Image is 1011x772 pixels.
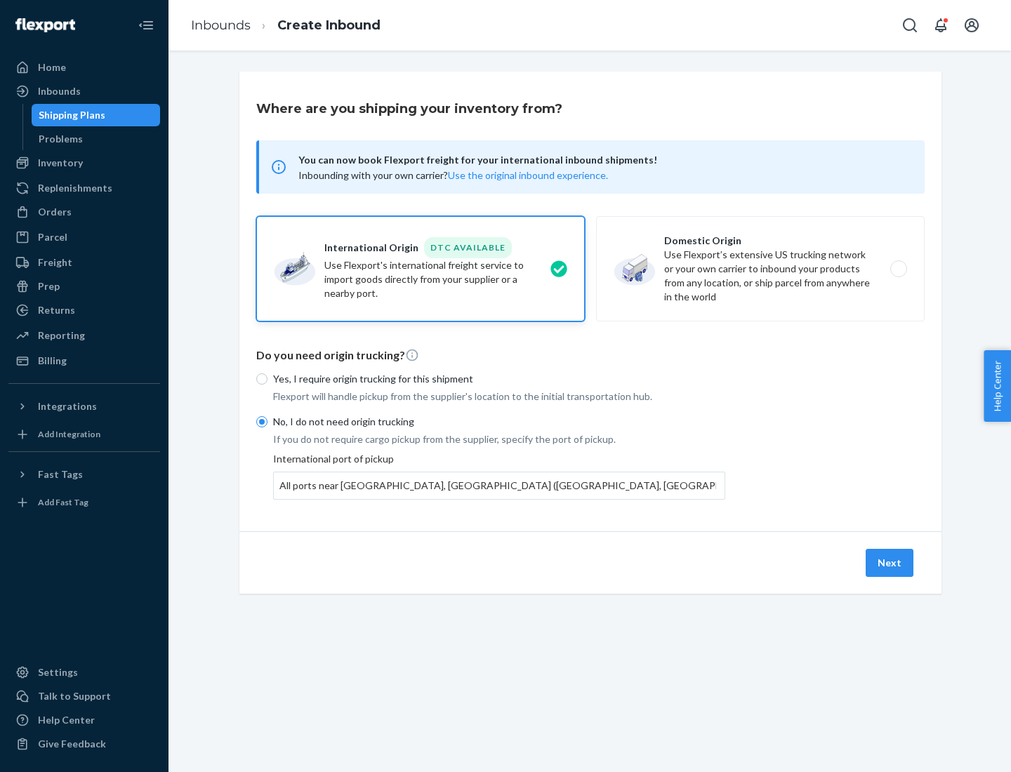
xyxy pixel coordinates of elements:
[38,354,67,368] div: Billing
[38,255,72,269] div: Freight
[38,328,85,342] div: Reporting
[38,737,106,751] div: Give Feedback
[8,251,160,274] a: Freight
[32,128,161,150] a: Problems
[39,108,105,122] div: Shipping Plans
[927,11,955,39] button: Open notifications
[38,84,81,98] div: Inbounds
[273,415,725,429] p: No, I do not need origin trucking
[8,275,160,298] a: Prep
[958,11,986,39] button: Open account menu
[38,156,83,170] div: Inventory
[38,303,75,317] div: Returns
[8,56,160,79] a: Home
[448,168,608,182] button: Use the original inbound experience.
[38,428,100,440] div: Add Integration
[8,685,160,707] a: Talk to Support
[8,152,160,174] a: Inventory
[8,80,160,102] a: Inbounds
[38,689,111,703] div: Talk to Support
[8,299,160,321] a: Returns
[256,347,925,364] p: Do you need origin trucking?
[38,279,60,293] div: Prep
[277,18,381,33] a: Create Inbound
[8,226,160,248] a: Parcel
[38,181,112,195] div: Replenishments
[132,11,160,39] button: Close Navigation
[8,201,160,223] a: Orders
[298,169,608,181] span: Inbounding with your own carrier?
[8,177,160,199] a: Replenishments
[8,709,160,731] a: Help Center
[273,372,725,386] p: Yes, I require origin trucking for this shipment
[8,395,160,418] button: Integrations
[38,60,66,74] div: Home
[8,324,160,347] a: Reporting
[866,549,913,577] button: Next
[8,423,160,446] a: Add Integration
[38,496,88,508] div: Add Fast Tag
[273,452,725,500] div: International port of pickup
[256,100,562,118] h3: Where are you shipping your inventory from?
[273,390,725,404] p: Flexport will handle pickup from the supplier's location to the initial transportation hub.
[38,399,97,413] div: Integrations
[8,463,160,486] button: Fast Tags
[984,350,1011,422] button: Help Center
[15,18,75,32] img: Flexport logo
[38,205,72,219] div: Orders
[8,733,160,755] button: Give Feedback
[8,491,160,514] a: Add Fast Tag
[191,18,251,33] a: Inbounds
[180,5,392,46] ol: breadcrumbs
[38,230,67,244] div: Parcel
[896,11,924,39] button: Open Search Box
[273,432,725,446] p: If you do not require cargo pickup from the supplier, specify the port of pickup.
[38,665,78,679] div: Settings
[8,661,160,684] a: Settings
[8,350,160,372] a: Billing
[38,713,95,727] div: Help Center
[38,467,83,481] div: Fast Tags
[298,152,908,168] span: You can now book Flexport freight for your international inbound shipments!
[39,132,83,146] div: Problems
[256,373,267,385] input: Yes, I require origin trucking for this shipment
[256,416,267,427] input: No, I do not need origin trucking
[32,104,161,126] a: Shipping Plans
